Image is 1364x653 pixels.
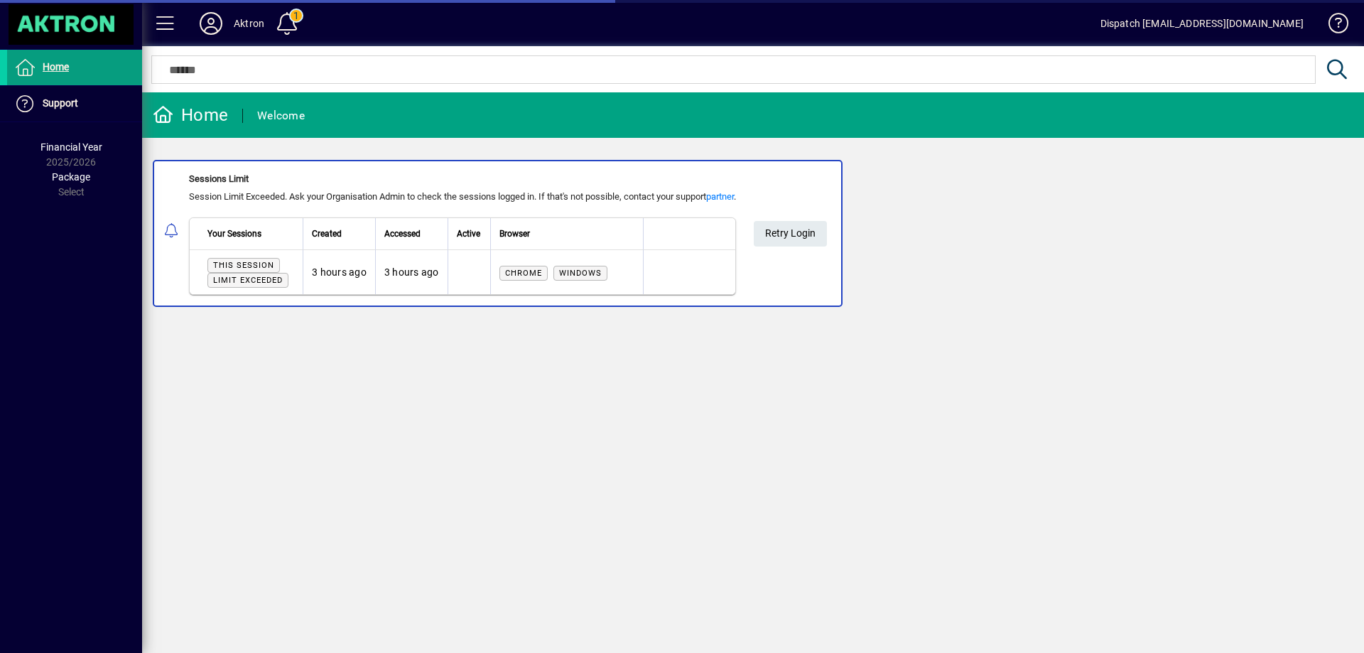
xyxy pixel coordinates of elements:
span: Created [312,226,342,242]
div: Home [153,104,228,126]
a: partner [706,191,734,202]
span: Active [457,226,480,242]
span: Package [52,171,90,183]
div: Sessions Limit [189,172,736,186]
span: Your Sessions [207,226,261,242]
button: Retry Login [754,221,827,247]
button: Profile [188,11,234,36]
span: Chrome [505,269,542,278]
td: 3 hours ago [303,250,375,294]
span: This session [213,261,274,270]
a: Support [7,86,142,122]
span: Financial Year [40,141,102,153]
span: Retry Login [765,222,816,245]
span: Windows [559,269,602,278]
div: Aktron [234,12,264,35]
td: 3 hours ago [375,250,448,294]
span: Browser [499,226,530,242]
div: Session Limit Exceeded. Ask your Organisation Admin to check the sessions logged in. If that's no... [189,190,736,204]
app-alert-notification-menu-item: Sessions Limit [142,160,1364,307]
a: Knowledge Base [1318,3,1346,49]
span: Limit exceeded [213,276,283,285]
div: Welcome [257,104,305,127]
span: Accessed [384,226,421,242]
span: Home [43,61,69,72]
div: Dispatch [EMAIL_ADDRESS][DOMAIN_NAME] [1100,12,1304,35]
span: Support [43,97,78,109]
